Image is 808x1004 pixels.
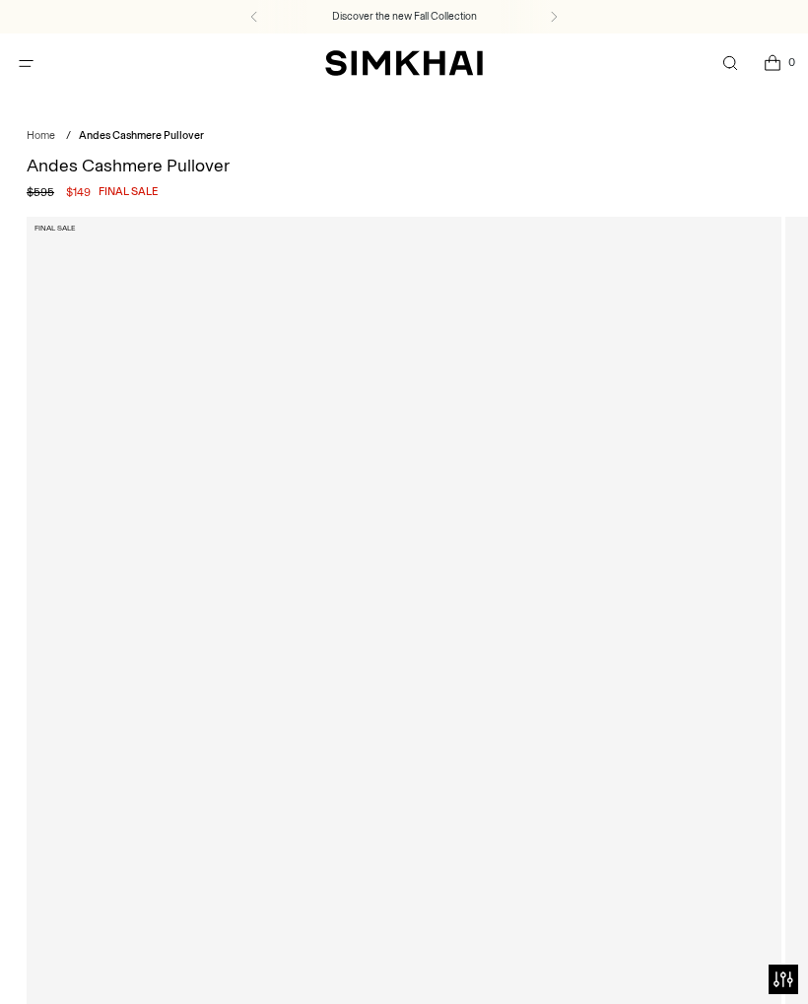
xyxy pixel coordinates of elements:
a: Discover the new Fall Collection [332,9,477,25]
nav: breadcrumbs [27,128,781,145]
button: Open menu modal [6,43,46,84]
a: Home [27,129,55,142]
h1: Andes Cashmere Pullover [27,157,781,174]
a: Open cart modal [752,43,792,84]
a: Open search modal [709,43,750,84]
span: Andes Cashmere Pullover [79,129,204,142]
div: / [66,128,71,145]
span: $149 [66,183,91,201]
span: 0 [782,53,800,71]
a: SIMKHAI [325,49,483,78]
s: $595 [27,183,54,201]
